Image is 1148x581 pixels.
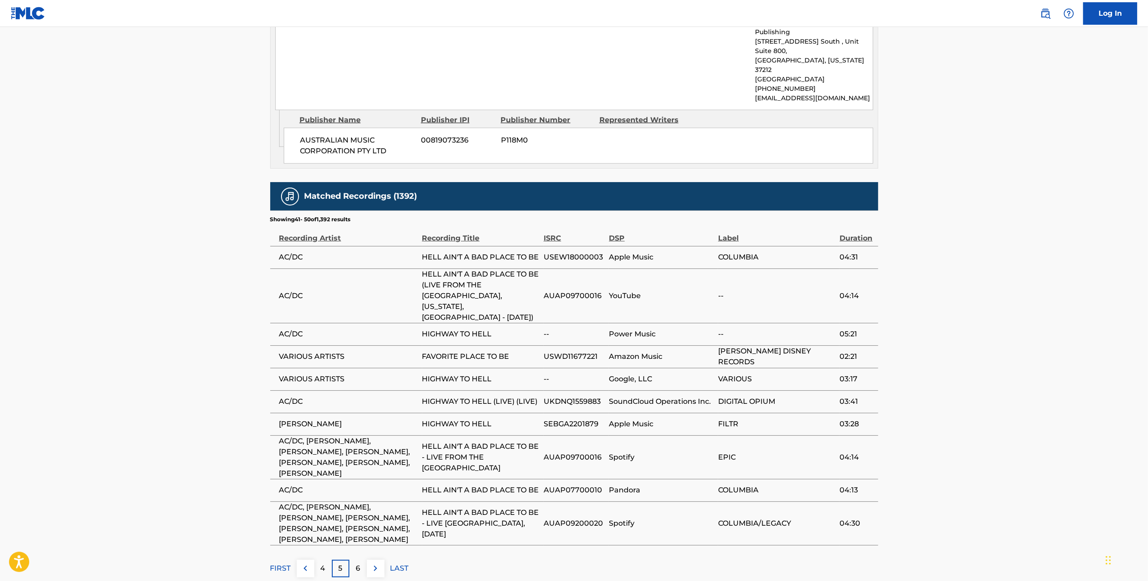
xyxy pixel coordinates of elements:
[279,351,418,362] span: VARIOUS ARTISTS
[1060,4,1078,22] div: Help
[840,452,873,463] span: 04:14
[270,563,291,574] p: FIRST
[1083,2,1137,25] a: Log In
[422,374,539,384] span: HIGHWAY TO HELL
[718,252,835,263] span: COLUMBIA
[356,563,360,574] p: 6
[544,485,604,496] span: AUAP07700010
[544,518,604,529] span: AUAP09200020
[304,191,417,201] h5: Matched Recordings (1392)
[755,94,872,103] p: [EMAIL_ADDRESS][DOMAIN_NAME]
[421,115,494,125] div: Publisher IPI
[370,563,381,574] img: right
[422,485,539,496] span: HELL AIN'T A BAD PLACE TO BE
[339,563,343,574] p: 5
[1103,538,1148,581] iframe: Chat Widget
[390,563,409,574] p: LAST
[279,436,418,479] span: AC/DC, [PERSON_NAME], [PERSON_NAME], [PERSON_NAME], [PERSON_NAME], [PERSON_NAME], [PERSON_NAME]
[840,374,873,384] span: 03:17
[718,485,835,496] span: COLUMBIA
[755,37,872,56] p: [STREET_ADDRESS] South , Unit Suite 800,
[755,56,872,75] p: [GEOGRAPHIC_DATA], [US_STATE] 37212
[840,518,873,529] span: 04:30
[718,396,835,407] span: DIGITAL OPIUM
[840,396,873,407] span: 03:41
[609,485,714,496] span: Pandora
[609,290,714,301] span: YouTube
[1063,8,1074,19] img: help
[609,329,714,340] span: Power Music
[422,351,539,362] span: FAVORITE PLACE TO BE
[422,507,539,540] span: HELL AIN'T A BAD PLACE TO BE - LIVE [GEOGRAPHIC_DATA], [DATE]
[544,290,604,301] span: AUAP09700016
[544,351,604,362] span: USWD11677221
[279,290,418,301] span: AC/DC
[609,351,714,362] span: Amazon Music
[609,452,714,463] span: Spotify
[279,502,418,545] span: AC/DC, [PERSON_NAME], [PERSON_NAME], [PERSON_NAME], [PERSON_NAME], [PERSON_NAME], [PERSON_NAME], ...
[609,223,714,244] div: DSP
[544,374,604,384] span: --
[421,135,494,146] span: 00819073236
[544,252,604,263] span: USEW18000003
[299,115,414,125] div: Publisher Name
[279,485,418,496] span: AC/DC
[840,329,873,340] span: 05:21
[422,396,539,407] span: HIGHWAY TO HELL (LIVE) (LIVE)
[840,290,873,301] span: 04:14
[422,269,539,323] span: HELL AIN'T A BAD PLACE TO BE (LIVE FROM THE [GEOGRAPHIC_DATA], [US_STATE], [GEOGRAPHIC_DATA] - [D...
[755,75,872,84] p: [GEOGRAPHIC_DATA]
[755,18,872,37] p: MLC Inquiries at Sony Music Publishing
[1106,547,1111,574] div: Drag
[718,374,835,384] span: VARIOUS
[279,223,418,244] div: Recording Artist
[544,223,604,244] div: ISRC
[422,223,539,244] div: Recording Title
[718,419,835,429] span: FILTR
[544,329,604,340] span: --
[609,518,714,529] span: Spotify
[755,84,872,94] p: [PHONE_NUMBER]
[609,419,714,429] span: Apple Music
[279,419,418,429] span: [PERSON_NAME]
[279,396,418,407] span: AC/DC
[422,419,539,429] span: HIGHWAY TO HELL
[11,7,45,20] img: MLC Logo
[544,419,604,429] span: SEBGA2201879
[270,215,351,223] p: Showing 41 - 50 of 1,392 results
[300,135,415,156] span: AUSTRALIAN MUSIC CORPORATION PTY LTD
[840,252,873,263] span: 04:31
[1040,8,1051,19] img: search
[718,346,835,367] span: [PERSON_NAME] DISNEY RECORDS
[718,223,835,244] div: Label
[422,329,539,340] span: HIGHWAY TO HELL
[279,374,418,384] span: VARIOUS ARTISTS
[501,135,593,146] span: P118M0
[599,115,691,125] div: Represented Writers
[718,518,835,529] span: COLUMBIA/LEGACY
[840,419,873,429] span: 03:28
[840,223,873,244] div: Duration
[718,329,835,340] span: --
[718,290,835,301] span: --
[279,329,418,340] span: AC/DC
[544,396,604,407] span: UKDNQ1559883
[321,563,326,574] p: 4
[609,374,714,384] span: Google, LLC
[544,452,604,463] span: AUAP09700016
[279,252,418,263] span: AC/DC
[422,441,539,474] span: HELL AIN'T A BAD PLACE TO BE - LIVE FROM THE [GEOGRAPHIC_DATA]
[1036,4,1054,22] a: Public Search
[609,396,714,407] span: SoundCloud Operations Inc.
[840,351,873,362] span: 02:21
[285,191,295,202] img: Matched Recordings
[300,563,311,574] img: left
[840,485,873,496] span: 04:13
[422,252,539,263] span: HELL AIN'T A BAD PLACE TO BE
[501,115,593,125] div: Publisher Number
[609,252,714,263] span: Apple Music
[718,452,835,463] span: EPIC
